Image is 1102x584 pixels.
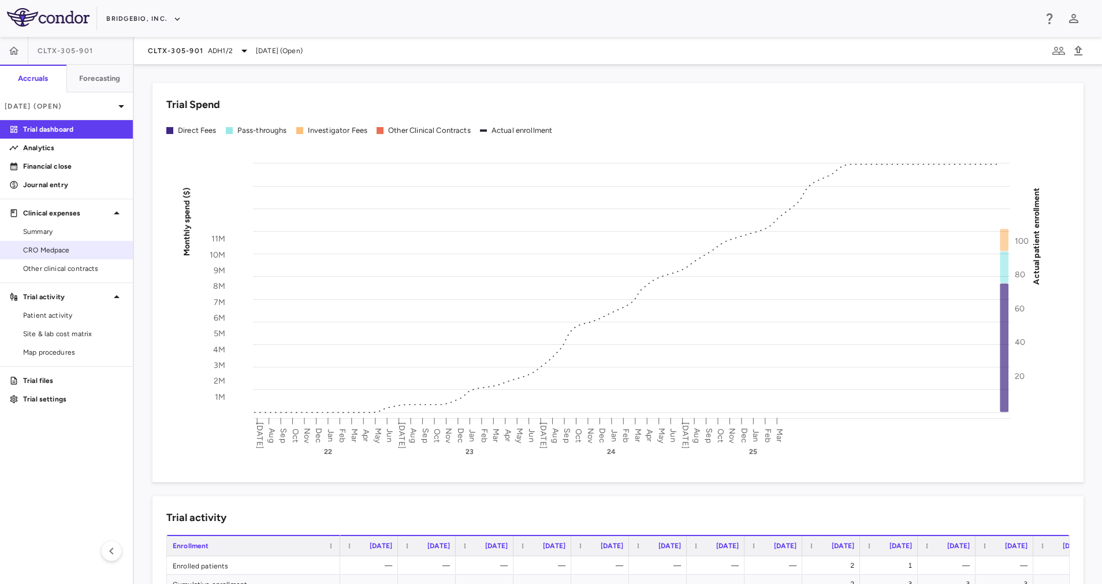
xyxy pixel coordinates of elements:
text: Oct [291,428,300,442]
span: [DATE] [947,542,970,550]
text: Sep [278,428,288,442]
span: [DATE] [485,542,508,550]
text: Jan [326,429,336,441]
text: Oct [432,428,442,442]
tspan: 60 [1015,303,1025,313]
span: ADH1/2 [208,46,233,56]
text: [DATE] [680,422,690,449]
text: Apr [361,429,371,441]
p: [DATE] (Open) [5,101,114,111]
tspan: 3M [214,360,225,370]
text: 25 [749,448,757,456]
text: May [373,427,383,443]
p: Analytics [23,143,124,153]
tspan: 9M [214,265,225,275]
tspan: Actual patient enrollment [1032,187,1041,284]
tspan: 11M [211,234,225,244]
text: Aug [267,428,277,442]
span: [DATE] [601,542,623,550]
tspan: 6M [214,313,225,322]
span: [DATE] [658,542,681,550]
text: [DATE] [538,422,548,449]
span: [DATE] [774,542,796,550]
text: Nov [444,427,453,443]
text: Dec [597,427,607,442]
span: Map procedures [23,347,124,358]
p: Trial files [23,375,124,386]
text: Jan [467,429,477,441]
div: Other Clinical Contracts [388,125,471,136]
span: Summary [23,226,124,237]
p: Clinical expenses [23,208,110,218]
text: Apr [503,429,513,441]
text: Mar [775,428,784,442]
tspan: 8M [213,281,225,291]
tspan: 5M [214,329,225,339]
text: Dec [456,427,466,442]
div: Actual enrollment [492,125,553,136]
text: Mar [633,428,643,442]
tspan: 7M [214,297,225,307]
div: — [524,556,565,575]
tspan: 10M [210,250,225,259]
tspan: 80 [1015,270,1025,280]
text: Jan [751,429,761,441]
text: Aug [550,428,560,442]
tspan: 20 [1015,371,1025,381]
span: [DATE] [427,542,450,550]
div: — [928,556,970,575]
h6: Trial Spend [166,97,220,113]
h6: Accruals [18,73,48,84]
text: May [657,427,667,443]
p: Trial dashboard [23,124,124,135]
text: [DATE] [397,422,407,449]
p: Financial close [23,161,124,172]
span: CRO Medpace [23,245,124,255]
span: CLTX-305-901 [38,46,93,55]
tspan: 40 [1015,337,1025,347]
text: Jan [609,429,619,441]
span: Enrollment [173,542,209,550]
text: Dec [739,427,749,442]
div: — [755,556,796,575]
tspan: 1M [215,392,225,401]
span: [DATE] [1005,542,1027,550]
div: — [351,556,392,575]
img: logo-full-SnFGN8VE.png [7,8,90,27]
text: Mar [491,428,501,442]
span: Patient activity [23,310,124,321]
tspan: Monthly spend ($) [182,187,192,256]
text: Feb [621,428,631,442]
div: — [986,556,1027,575]
text: 22 [324,448,332,456]
text: May [515,427,524,443]
text: Jun [527,429,537,442]
text: Jun [668,429,678,442]
p: Trial activity [23,292,110,302]
div: Pass-throughs [237,125,287,136]
span: [DATE] [716,542,739,550]
text: Oct [716,428,725,442]
span: [DATE] (Open) [256,46,303,56]
tspan: 4M [213,344,225,354]
text: Jun [385,429,394,442]
text: Feb [337,428,347,442]
div: Direct Fees [178,125,217,136]
div: — [697,556,739,575]
text: [DATE] [255,422,265,449]
text: 23 [466,448,474,456]
tspan: 2M [214,376,225,386]
text: Nov [727,427,737,443]
div: — [466,556,508,575]
text: Mar [349,428,359,442]
text: Aug [692,428,702,442]
span: [DATE] [543,542,565,550]
span: [DATE] [889,542,912,550]
span: Other clinical contracts [23,263,124,274]
div: 2 [1044,556,1085,575]
tspan: 100 [1015,236,1029,245]
text: Sep [704,428,714,442]
text: Sep [420,428,430,442]
h6: Forecasting [79,73,121,84]
text: Nov [302,427,312,443]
